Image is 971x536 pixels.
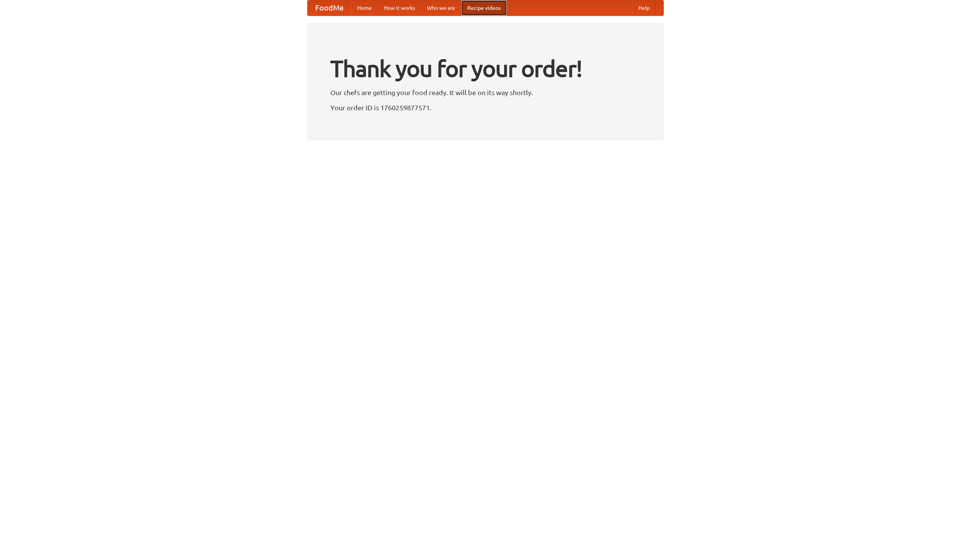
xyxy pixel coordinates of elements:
a: Help [632,0,656,16]
a: FoodMe [308,0,351,16]
a: How it works [378,0,421,16]
a: Home [351,0,378,16]
a: Recipe videos [461,0,507,16]
p: Our chefs are getting your food ready. It will be on its way shortly. [330,87,641,98]
a: Who we are [421,0,461,16]
p: Your order ID is 1760259877571. [330,102,641,113]
h1: Thank you for your order! [330,50,641,87]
